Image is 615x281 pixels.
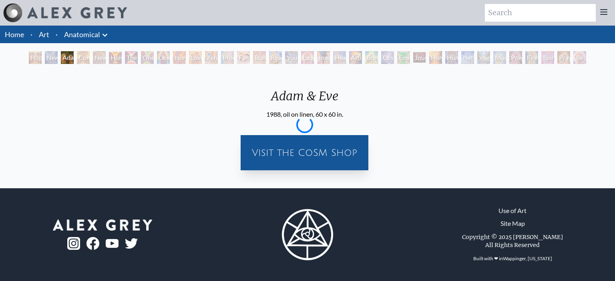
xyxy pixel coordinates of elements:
div: Networks [461,51,474,64]
div: Adam & Eve [61,51,74,64]
div: Mudra [493,51,506,64]
div: Cosmic Lovers [381,51,394,64]
div: Spirit Animates the Flesh [541,51,554,64]
div: Power to the Peaceful [509,51,522,64]
a: Visit the CoSM Shop [245,140,364,165]
div: Contemplation [77,51,90,64]
div: Love Circuit [189,51,202,64]
div: Promise [221,51,234,64]
div: Human Geometry [445,51,458,64]
div: New Man New Woman [93,51,106,64]
div: Family [237,51,250,64]
div: Holy Fire [429,51,442,64]
a: Wappinger, [US_STATE] [503,255,552,261]
div: Healing [333,51,346,64]
a: Home [5,30,24,39]
div: Praying Hands [557,51,570,64]
div: 1988, oil on linen, 60 x 60 in. [265,110,345,119]
div: Breathing [317,51,330,64]
div: Be a Good Human Being [573,51,586,64]
div: New Man [DEMOGRAPHIC_DATA]: [DEMOGRAPHIC_DATA] Mind [45,51,58,64]
a: Site Map [500,219,525,228]
div: Artist's Hand [349,51,362,64]
a: Art [39,29,49,40]
div: Young & Old [285,51,298,64]
div: Ocean of Love Bliss [157,51,170,64]
img: youtube-logo.png [106,239,119,248]
img: fb-logo.png [86,237,99,250]
div: Emerald Grail [397,51,410,64]
div: Journey of the Wounded Healer [413,51,426,64]
div: Hope [29,51,42,64]
div: Adam & Eve [265,89,345,110]
img: ig-logo.png [67,237,80,250]
div: Copyright © 2025 [PERSON_NAME] [462,233,563,241]
li: · [52,26,61,43]
div: Built with ❤ in [470,252,555,265]
div: All Rights Reserved [485,241,540,249]
div: Laughing Man [301,51,314,64]
div: Yogi & the Möbius Sphere [477,51,490,64]
a: Use of Art [498,206,527,215]
div: Firewalking [525,51,538,64]
div: Zena Lotus [205,51,218,64]
div: Reading [269,51,282,64]
input: Search [485,4,596,22]
div: Nursing [173,51,186,64]
li: · [27,26,36,43]
a: Anatomical [64,29,100,40]
div: Boo-boo [253,51,266,64]
div: Bond [365,51,378,64]
div: The Kiss [125,51,138,64]
div: Holy Grail [109,51,122,64]
div: One Taste [141,51,154,64]
img: twitter-logo.png [125,238,138,249]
